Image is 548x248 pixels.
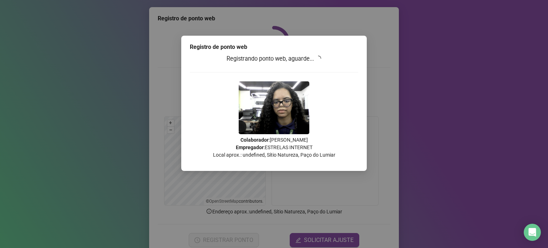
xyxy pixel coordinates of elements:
[236,145,264,150] strong: Empregador
[524,224,541,241] div: Open Intercom Messenger
[190,54,358,64] h3: Registrando ponto web, aguarde...
[190,43,358,51] div: Registro de ponto web
[315,55,321,62] span: loading
[190,136,358,159] p: : [PERSON_NAME] : ESTRELAS INTERNET Local aprox.: undefined, Sítio Natureza, Paço do Lumiar
[239,81,309,134] img: Z
[240,137,269,143] strong: Colaborador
